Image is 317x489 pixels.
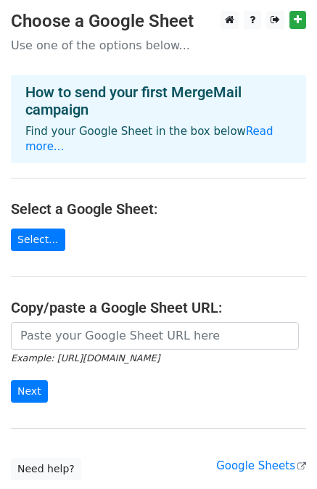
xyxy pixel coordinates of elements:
[11,11,306,32] h3: Choose a Google Sheet
[25,83,292,118] h4: How to send your first MergeMail campaign
[11,380,48,403] input: Next
[11,322,299,350] input: Paste your Google Sheet URL here
[25,124,292,155] p: Find your Google Sheet in the box below
[11,299,306,316] h4: Copy/paste a Google Sheet URL:
[11,38,306,53] p: Use one of the options below...
[11,458,81,480] a: Need help?
[11,229,65,251] a: Select...
[216,459,306,472] a: Google Sheets
[11,353,160,363] small: Example: [URL][DOMAIN_NAME]
[25,125,273,153] a: Read more...
[11,200,306,218] h4: Select a Google Sheet:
